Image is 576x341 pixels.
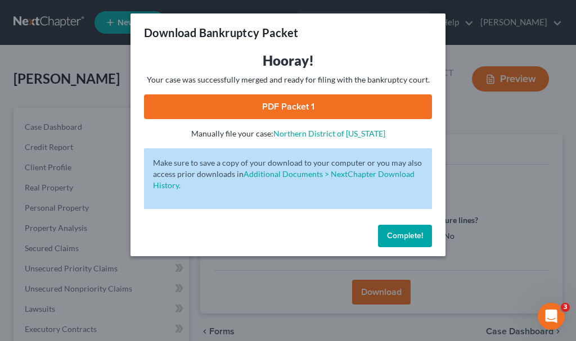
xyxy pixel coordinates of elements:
[144,94,432,119] a: PDF Packet 1
[561,303,570,312] span: 3
[144,74,432,85] p: Your case was successfully merged and ready for filing with the bankruptcy court.
[538,303,565,330] iframe: Intercom live chat
[387,231,423,240] span: Complete!
[144,128,432,139] p: Manually file your case:
[153,157,423,191] p: Make sure to save a copy of your download to your computer or you may also access prior downloads in
[144,52,432,70] h3: Hooray!
[378,225,432,247] button: Complete!
[153,169,415,190] a: Additional Documents > NextChapter Download History.
[144,25,298,40] h3: Download Bankruptcy Packet
[273,129,385,138] a: Northern District of [US_STATE]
